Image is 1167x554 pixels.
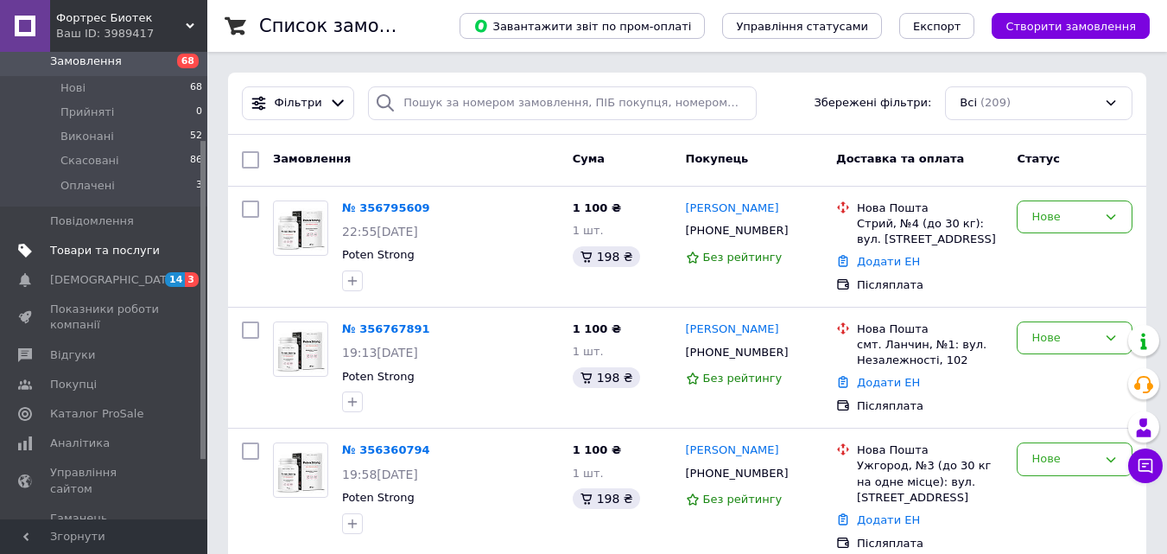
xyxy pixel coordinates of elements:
span: Створити замовлення [1005,20,1136,33]
span: 1 100 ₴ [573,443,621,456]
span: 1 шт. [573,467,604,480]
img: Фото товару [274,446,327,494]
a: [PERSON_NAME] [686,201,779,217]
span: Експорт [913,20,961,33]
span: 68 [177,54,199,68]
img: Фото товару [274,325,327,373]
span: (209) [980,96,1011,109]
button: Управління статусами [722,13,882,39]
span: Скасовані [60,153,119,169]
input: Пошук за номером замовлення, ПІБ покупця, номером телефону, Email, номером накладної [368,86,756,120]
span: Завантажити звіт по пром-оплаті [473,18,691,34]
span: Без рейтингу [703,493,783,506]
span: [DEMOGRAPHIC_DATA] [50,272,178,288]
span: Статус [1017,152,1060,165]
span: Гаманець компанії [50,511,160,542]
div: Ужгород, №3 (до 30 кг на одне місце): вул. [STREET_ADDRESS] [857,458,1003,506]
button: Експорт [899,13,975,39]
span: Всі [960,95,977,111]
a: Додати ЕН [857,255,920,268]
span: Управління сайтом [50,465,160,496]
div: Стрий, №4 (до 30 кг): вул. [STREET_ADDRESS] [857,216,1003,247]
a: Додати ЕН [857,376,920,389]
a: Poten Strong [342,248,415,261]
div: 198 ₴ [573,246,640,267]
span: Аналітика [50,436,110,451]
a: Poten Strong [342,491,415,504]
span: 1 100 ₴ [573,201,621,214]
span: Оплачені [60,178,115,194]
span: Управління статусами [736,20,868,33]
span: 1 шт. [573,345,604,358]
a: № 356360794 [342,443,430,456]
a: Додати ЕН [857,513,920,526]
span: Без рейтингу [703,251,783,264]
span: Фортрес Биотек [56,10,186,26]
a: Poten Strong [342,370,415,383]
div: [PHONE_NUMBER] [682,462,792,485]
span: Доставка та оплата [836,152,964,165]
span: Каталог ProSale [50,406,143,422]
span: 52 [190,129,202,144]
span: 1 шт. [573,224,604,237]
span: Показники роботи компанії [50,302,160,333]
span: Замовлення [50,54,122,69]
span: 3 [185,272,199,287]
span: 86 [190,153,202,169]
a: Фото товару [273,201,328,256]
a: № 356795609 [342,201,430,214]
span: 14 [165,272,185,287]
img: Фото товару [274,204,327,252]
span: Товари та послуги [50,243,160,258]
button: Створити замовлення [992,13,1150,39]
span: 1 100 ₴ [573,322,621,335]
a: [PERSON_NAME] [686,443,779,459]
span: Покупець [686,152,749,165]
a: [PERSON_NAME] [686,322,779,338]
div: Нова Пошта [857,201,1003,216]
div: Післяплата [857,398,1003,414]
span: 68 [190,80,202,96]
button: Завантажити звіт по пром-оплаті [460,13,705,39]
span: Прийняті [60,105,114,120]
div: Післяплата [857,536,1003,551]
span: 19:13[DATE] [342,346,418,360]
h1: Список замовлень [259,16,434,36]
span: 19:58[DATE] [342,468,418,481]
span: Повідомлення [50,213,134,229]
span: Виконані [60,129,114,144]
span: Відгуки [50,347,95,363]
div: Нова Пошта [857,443,1003,458]
div: [PHONE_NUMBER] [682,220,792,242]
div: Нове [1031,208,1097,226]
span: 0 [196,105,202,120]
a: Створити замовлення [974,19,1150,32]
span: Покупці [50,377,97,392]
div: Ваш ID: 3989417 [56,26,207,41]
div: Нова Пошта [857,322,1003,337]
div: Післяплата [857,277,1003,293]
div: 198 ₴ [573,488,640,509]
span: Без рейтингу [703,372,783,385]
button: Чат з покупцем [1128,449,1163,483]
span: 22:55[DATE] [342,225,418,239]
div: смт. Ланчин, №1: вул. Незалежності, 102 [857,337,1003,368]
a: № 356767891 [342,322,430,335]
div: 198 ₴ [573,367,640,388]
span: Замовлення [273,152,351,165]
span: Нові [60,80,86,96]
span: Cума [573,152,605,165]
div: Нове [1031,450,1097,468]
a: Фото товару [273,322,328,377]
div: Нове [1031,329,1097,347]
span: Фільтри [275,95,322,111]
span: Збережені фільтри: [814,95,931,111]
div: [PHONE_NUMBER] [682,341,792,364]
span: 3 [196,178,202,194]
a: Фото товару [273,443,328,498]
